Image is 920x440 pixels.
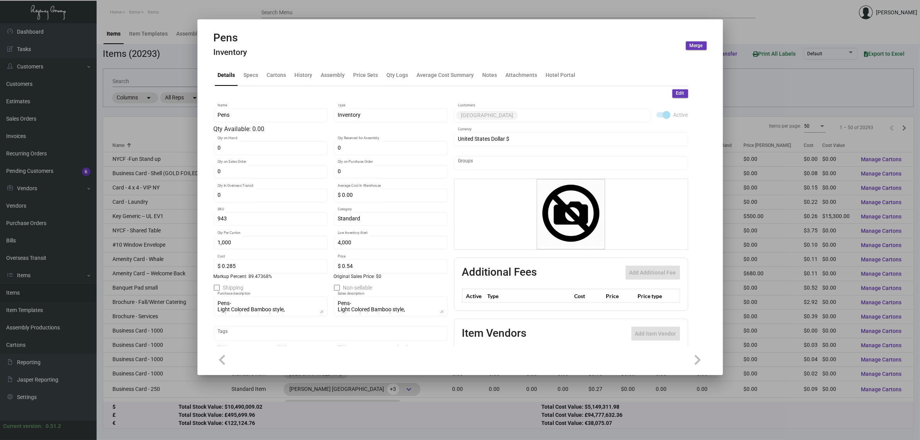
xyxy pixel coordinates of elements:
[483,71,497,79] div: Notes
[672,89,688,98] button: Edit
[456,111,518,120] mat-chip: [GEOGRAPHIC_DATA]
[343,283,372,292] span: Non-sellable
[631,327,680,341] button: Add item Vendor
[519,112,646,118] input: Add new..
[690,43,703,49] span: Merge
[458,160,684,166] input: Add new..
[244,71,258,79] div: Specs
[676,90,684,97] span: Edit
[267,71,286,79] div: Cartons
[214,48,247,57] h4: Inventory
[686,41,707,50] button: Merge
[354,71,378,79] div: Price Sets
[626,266,680,280] button: Add Additional Fee
[462,266,537,280] h2: Additional Fees
[295,71,313,79] div: History
[417,71,474,79] div: Average Cost Summary
[223,283,244,292] span: Shipping
[214,31,247,44] h2: Pens
[636,289,670,303] th: Price type
[46,422,61,430] div: 0.51.2
[321,71,345,79] div: Assembly
[635,331,676,337] span: Add item Vendor
[462,289,486,303] th: Active
[604,289,636,303] th: Price
[214,124,448,134] div: Qty Available: 0.00
[462,327,527,341] h2: Item Vendors
[387,71,408,79] div: Qty Logs
[506,71,537,79] div: Attachments
[3,422,43,430] div: Current version:
[572,289,604,303] th: Cost
[546,71,576,79] div: Hotel Portal
[673,110,688,119] span: Active
[629,269,676,276] span: Add Additional Fee
[218,71,235,79] div: Details
[486,289,572,303] th: Type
